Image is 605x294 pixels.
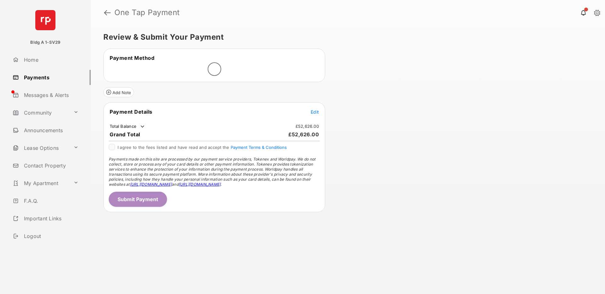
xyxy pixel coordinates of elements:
[10,88,91,103] a: Messages & Alerts
[10,52,91,67] a: Home
[10,105,71,120] a: Community
[114,9,180,16] strong: One Tap Payment
[110,55,154,61] span: Payment Method
[103,33,587,41] h5: Review & Submit Your Payment
[109,123,146,130] td: Total Balance
[109,157,315,187] span: Payments made on this site are processed by our payment service providers, Tokenex and Worldpay. ...
[35,10,55,30] img: svg+xml;base64,PHN2ZyB4bWxucz0iaHR0cDovL3d3dy53My5vcmcvMjAwMC9zdmciIHdpZHRoPSI2NCIgaGVpZ2h0PSI2NC...
[118,145,287,150] span: I agree to the fees listed and have read and accept the
[30,39,60,46] p: Bldg A 1-SV29
[130,182,172,187] a: [URL][DOMAIN_NAME]
[10,211,81,226] a: Important Links
[10,193,91,208] a: F.A.Q.
[10,140,71,155] a: Lease Options
[288,131,319,138] span: £52,626.00
[110,109,153,115] span: Payment Details
[10,176,71,191] a: My Apartment
[311,109,319,115] button: Edit
[10,123,91,138] a: Announcements
[295,123,319,129] td: £52,626.00
[10,70,91,85] a: Payments
[231,145,287,150] button: I agree to the fees listed and have read and accept the
[10,158,91,173] a: Contact Property
[110,131,140,138] span: Grand Total
[10,229,91,244] a: Logout
[109,192,167,207] button: Submit Payment
[103,87,134,97] button: Add Note
[179,182,221,187] a: [URL][DOMAIN_NAME]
